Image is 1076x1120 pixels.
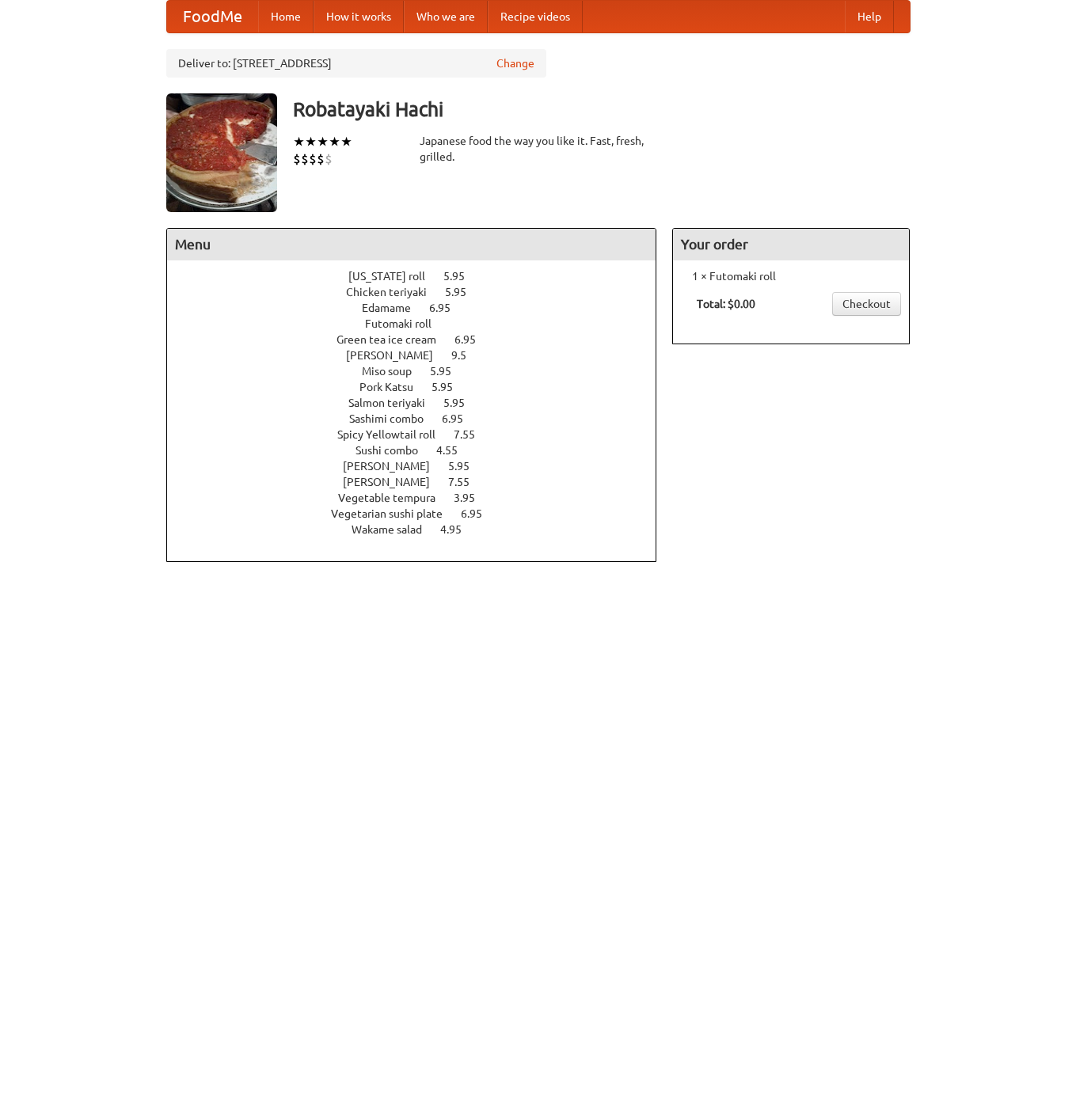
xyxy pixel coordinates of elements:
[167,229,656,260] h4: Menu
[338,492,451,504] span: Vegetable tempura
[346,286,496,298] a: Chicken teriyaki 5.95
[340,133,352,150] li: ★
[336,333,505,346] a: Green tea ice cream 6.95
[346,349,496,362] a: [PERSON_NAME] 9.5
[673,229,909,260] h4: Your order
[362,302,480,314] a: Edamame 6.95
[331,507,458,520] span: Vegetarian sushi plate
[352,523,438,536] span: Wakame salad
[293,150,301,168] li: $
[337,428,451,441] span: Spicy Yellowtail roll
[454,492,491,504] span: 3.95
[305,133,317,150] li: ★
[293,133,305,150] li: ★
[461,507,498,520] span: 6.95
[442,412,479,425] span: 6.95
[166,49,546,78] div: Deliver to: [STREET_ADDRESS]
[443,397,481,409] span: 5.95
[365,317,477,330] a: Futomaki roll
[362,365,481,378] a: Miso soup 5.95
[454,333,492,346] span: 6.95
[845,1,894,32] a: Help
[362,365,428,378] span: Miso soup
[348,270,494,283] a: [US_STATE] roll 5.95
[496,55,534,71] a: Change
[348,397,441,409] span: Salmon teriyaki
[343,460,499,473] a: [PERSON_NAME] 5.95
[429,302,466,314] span: 6.95
[346,349,449,362] span: [PERSON_NAME]
[359,381,429,393] span: Pork Katsu
[325,150,333,168] li: $
[365,317,447,330] span: Futomaki roll
[301,150,309,168] li: $
[349,412,492,425] a: Sashimi combo 6.95
[348,270,441,283] span: [US_STATE] roll
[314,1,404,32] a: How it works
[317,150,325,168] li: $
[697,298,755,310] b: Total: $0.00
[832,292,901,316] a: Checkout
[293,93,911,125] h3: Robatayaki Hachi
[454,428,491,441] span: 7.55
[329,133,340,150] li: ★
[258,1,314,32] a: Home
[352,523,491,536] a: Wakame salad 4.95
[317,133,329,150] li: ★
[448,476,485,488] span: 7.55
[336,333,452,346] span: Green tea ice cream
[681,268,901,284] li: 1 × Futomaki roll
[440,523,477,536] span: 4.95
[451,349,482,362] span: 9.5
[362,302,427,314] span: Edamame
[488,1,583,32] a: Recipe videos
[355,444,434,457] span: Sushi combo
[443,270,481,283] span: 5.95
[436,444,473,457] span: 4.55
[420,133,657,165] div: Japanese food the way you like it. Fast, fresh, grilled.
[355,444,487,457] a: Sushi combo 4.55
[338,492,504,504] a: Vegetable tempura 3.95
[432,381,469,393] span: 5.95
[445,286,482,298] span: 5.95
[331,507,511,520] a: Vegetarian sushi plate 6.95
[349,412,439,425] span: Sashimi combo
[309,150,317,168] li: $
[404,1,488,32] a: Who we are
[166,93,277,212] img: angular.jpg
[346,286,443,298] span: Chicken teriyaki
[359,381,482,393] a: Pork Katsu 5.95
[448,460,485,473] span: 5.95
[343,476,499,488] a: [PERSON_NAME] 7.55
[167,1,258,32] a: FoodMe
[343,476,446,488] span: [PERSON_NAME]
[337,428,504,441] a: Spicy Yellowtail roll 7.55
[348,397,494,409] a: Salmon teriyaki 5.95
[430,365,467,378] span: 5.95
[343,460,446,473] span: [PERSON_NAME]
